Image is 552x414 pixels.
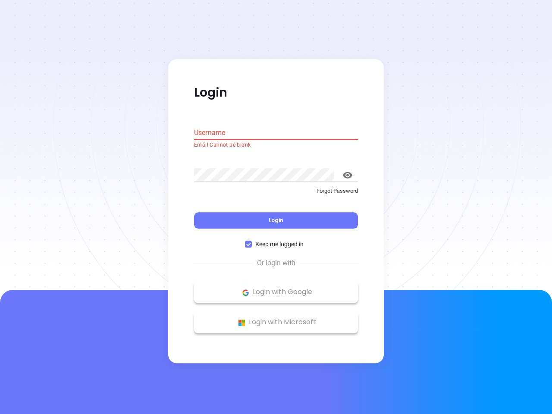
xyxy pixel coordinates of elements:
p: Login [194,85,358,100]
button: Google Logo Login with Google [194,282,358,303]
img: Google Logo [240,287,251,298]
span: Login [269,217,283,224]
button: Login [194,213,358,229]
a: Forgot Password [194,187,358,202]
span: Or login with [253,258,300,269]
img: Microsoft Logo [236,317,247,328]
button: Microsoft Logo Login with Microsoft [194,312,358,333]
p: Login with Google [198,286,354,299]
span: Keep me logged in [252,240,307,249]
button: toggle password visibility [337,165,358,185]
p: Login with Microsoft [198,316,354,329]
p: Forgot Password [194,187,358,195]
p: Email Cannot be blank [194,141,358,150]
